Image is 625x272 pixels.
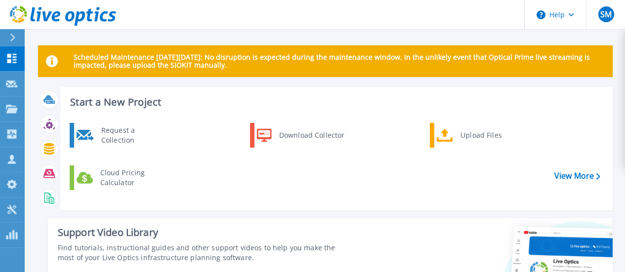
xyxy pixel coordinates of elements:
[70,123,171,148] a: Request a Collection
[274,125,349,145] div: Download Collector
[74,53,605,69] p: Scheduled Maintenance [DATE][DATE]: No disruption is expected during the maintenance window. In t...
[96,125,168,145] div: Request a Collection
[554,171,600,181] a: View More
[600,10,612,18] span: SM
[430,123,531,148] a: Upload Files
[70,165,171,190] a: Cloud Pricing Calculator
[58,243,351,263] div: Find tutorials, instructional guides and other support videos to help you make the most of your L...
[70,97,600,108] h3: Start a New Project
[95,168,168,188] div: Cloud Pricing Calculator
[58,226,351,239] div: Support Video Library
[250,123,351,148] a: Download Collector
[456,125,529,145] div: Upload Files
